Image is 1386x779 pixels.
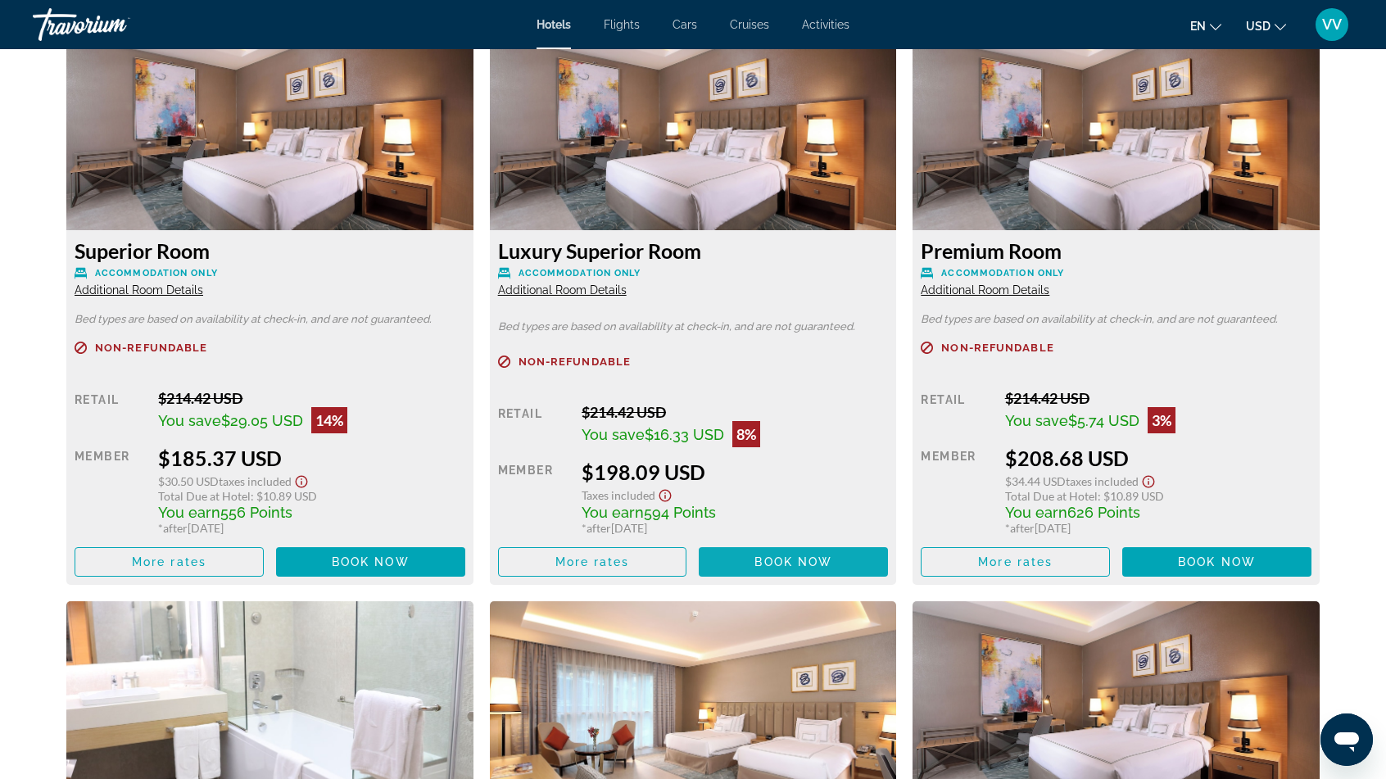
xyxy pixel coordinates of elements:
[490,25,897,230] img: da37ad5b-1cfd-4fa5-bbf0-0fc1f01da883.jpeg
[95,342,207,353] span: Non-refundable
[219,474,292,488] span: Taxes included
[921,547,1110,577] button: More rates
[582,488,655,502] span: Taxes included
[1178,555,1256,568] span: Book now
[158,474,219,488] span: $30.50 USD
[1067,504,1140,521] span: 626 Points
[1066,474,1139,488] span: Taxes included
[604,18,640,31] a: Flights
[1190,14,1221,38] button: Change language
[311,407,347,433] div: 14%
[75,446,146,535] div: Member
[498,321,889,333] p: Bed types are based on availability at check-in, and are not guaranteed.
[1068,412,1139,429] span: $5.74 USD
[33,3,197,46] a: Travorium
[276,547,465,577] button: Book now
[75,238,465,263] h3: Superior Room
[1005,489,1311,503] div: : $10.89 USD
[730,18,769,31] a: Cruises
[644,504,716,521] span: 594 Points
[498,403,569,447] div: Retail
[754,555,832,568] span: Book now
[655,484,675,503] button: Show Taxes and Fees disclaimer
[582,460,888,484] div: $198.09 USD
[220,504,292,521] span: 556 Points
[163,521,188,535] span: after
[732,421,760,447] div: 8%
[519,268,641,279] span: Accommodation Only
[158,446,464,470] div: $185.37 USD
[913,25,1320,230] img: da37ad5b-1cfd-4fa5-bbf0-0fc1f01da883.jpeg
[941,268,1064,279] span: Accommodation Only
[587,521,611,535] span: after
[1322,16,1342,33] span: VV
[1005,446,1311,470] div: $208.68 USD
[498,238,889,263] h3: Luxury Superior Room
[158,489,464,503] div: : $10.89 USD
[1005,474,1066,488] span: $34.44 USD
[66,25,473,230] img: da37ad5b-1cfd-4fa5-bbf0-0fc1f01da883.jpeg
[75,547,264,577] button: More rates
[1005,504,1067,521] span: You earn
[802,18,849,31] a: Activities
[1139,470,1158,489] button: Show Taxes and Fees disclaimer
[1005,521,1311,535] div: * [DATE]
[1005,412,1068,429] span: You save
[75,314,465,325] p: Bed types are based on availability at check-in, and are not guaranteed.
[1005,489,1098,503] span: Total Due at Hotel
[921,389,992,433] div: Retail
[158,412,221,429] span: You save
[645,426,724,443] span: $16.33 USD
[582,521,888,535] div: * [DATE]
[555,555,630,568] span: More rates
[921,283,1049,297] span: Additional Room Details
[978,555,1053,568] span: More rates
[1320,713,1373,766] iframe: Кнопка запуска окна обмена сообщениями
[921,314,1311,325] p: Bed types are based on availability at check-in, and are not guaranteed.
[498,283,627,297] span: Additional Room Details
[941,342,1053,353] span: Non-refundable
[332,555,410,568] span: Book now
[921,238,1311,263] h3: Premium Room
[519,356,631,367] span: Non-refundable
[75,283,203,297] span: Additional Room Details
[1005,389,1311,407] div: $214.42 USD
[158,489,251,503] span: Total Due at Hotel
[1148,407,1175,433] div: 3%
[158,389,464,407] div: $214.42 USD
[75,389,146,433] div: Retail
[582,403,888,421] div: $214.42 USD
[537,18,571,31] a: Hotels
[498,547,687,577] button: More rates
[582,504,644,521] span: You earn
[1190,20,1206,33] span: en
[498,460,569,535] div: Member
[1246,14,1286,38] button: Change currency
[158,504,220,521] span: You earn
[582,426,645,443] span: You save
[1246,20,1270,33] span: USD
[95,268,218,279] span: Accommodation Only
[292,470,311,489] button: Show Taxes and Fees disclaimer
[1122,547,1311,577] button: Book now
[1311,7,1353,42] button: User Menu
[673,18,697,31] a: Cars
[158,521,464,535] div: * [DATE]
[699,547,888,577] button: Book now
[1010,521,1035,535] span: after
[221,412,303,429] span: $29.05 USD
[921,446,992,535] div: Member
[132,555,206,568] span: More rates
